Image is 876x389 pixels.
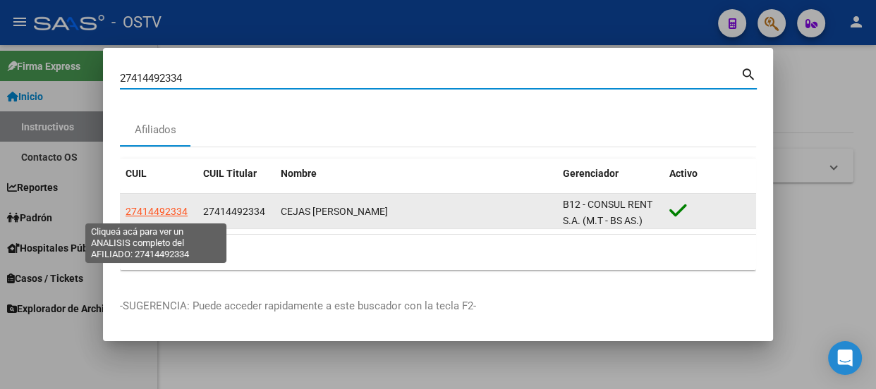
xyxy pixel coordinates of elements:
div: CEJAS [PERSON_NAME] [281,204,552,220]
datatable-header-cell: CUIL Titular [197,159,275,189]
span: CUIL Titular [203,168,257,179]
span: Nombre [281,168,317,179]
span: Activo [669,168,698,179]
span: CUIL [126,168,147,179]
span: 27414492334 [126,206,188,217]
span: 27414492334 [203,206,265,217]
p: -SUGERENCIA: Puede acceder rapidamente a este buscador con la tecla F2- [120,298,756,314]
div: Afiliados [135,122,176,138]
datatable-header-cell: Gerenciador [557,159,664,189]
datatable-header-cell: Activo [664,159,756,189]
span: Gerenciador [563,168,619,179]
div: 1 total [120,235,756,270]
span: B12 - CONSUL RENT S.A. (M.T - BS AS.) [563,199,652,226]
mat-icon: search [741,65,757,82]
datatable-header-cell: CUIL [120,159,197,189]
div: Open Intercom Messenger [828,341,862,375]
datatable-header-cell: Nombre [275,159,557,189]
